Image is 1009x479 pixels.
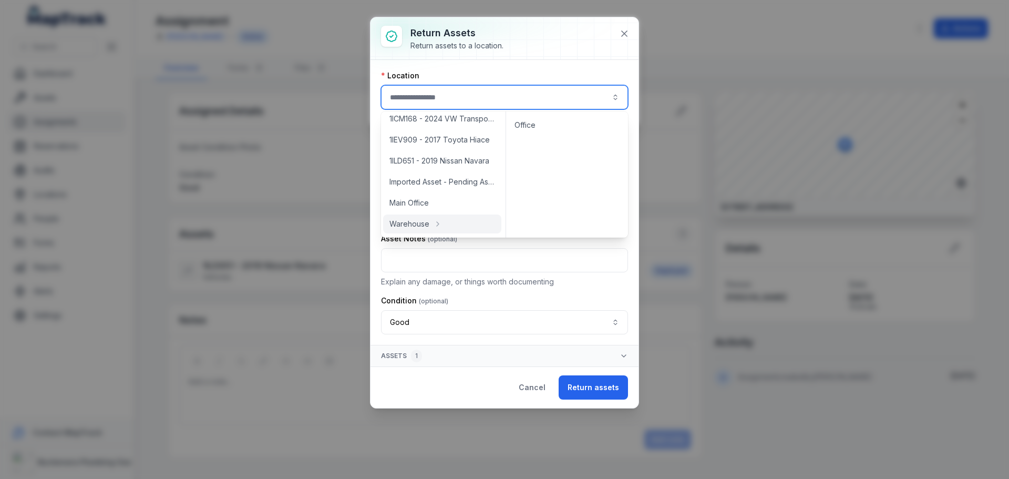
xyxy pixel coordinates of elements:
span: 1ILD651 - 2019 Nissan Navara [389,156,489,166]
label: Location [381,70,419,81]
button: Cancel [510,375,554,400]
span: Assets [381,350,422,362]
button: Good [381,310,628,334]
span: 1IEV909 - 2017 Toyota Hiace [389,135,490,145]
span: Warehouse [389,219,429,229]
label: Condition [381,295,448,306]
label: Asset Notes [381,233,457,244]
button: Return assets [559,375,628,400]
h3: Return assets [410,26,503,40]
div: Return assets to a location. [410,40,503,51]
div: 1 [411,350,422,362]
span: Office [514,120,536,130]
span: Main Office [389,198,429,208]
span: 1ICM168 - 2024 VW Transporter [389,114,495,124]
span: Imported Asset - Pending Assignment [389,177,495,187]
p: Explain any damage, or things worth documenting [381,277,628,287]
button: Assets1 [370,345,639,366]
